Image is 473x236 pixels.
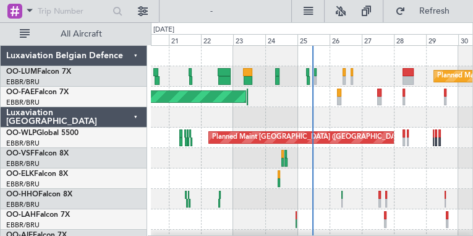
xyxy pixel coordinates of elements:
a: OO-WLPGlobal 5500 [6,129,79,137]
a: EBBR/BRU [6,221,40,230]
input: Trip Number [38,2,109,20]
span: OO-ELK [6,170,34,178]
a: EBBR/BRU [6,180,40,189]
a: OO-VSFFalcon 8X [6,150,69,157]
div: Planned Maint [GEOGRAPHIC_DATA] ([GEOGRAPHIC_DATA]) [212,128,407,147]
div: 22 [201,34,233,45]
div: [DATE] [153,25,174,35]
div: 25 [297,34,330,45]
div: 21 [169,34,201,45]
a: OO-ELKFalcon 8X [6,170,68,178]
a: EBBR/BRU [6,139,40,148]
a: EBBR/BRU [6,98,40,107]
span: All Aircraft [32,30,130,38]
span: OO-FAE [6,89,35,96]
div: 24 [265,34,297,45]
div: 23 [233,34,265,45]
a: EBBR/BRU [6,77,40,87]
span: OO-VSF [6,150,35,157]
div: 28 [394,34,426,45]
a: EBBR/BRU [6,159,40,168]
a: OO-HHOFalcon 8X [6,191,72,198]
a: OO-FAEFalcon 7X [6,89,69,96]
span: OO-WLP [6,129,36,137]
div: 20 [137,34,169,45]
button: All Aircraft [14,24,134,44]
span: OO-LUM [6,68,37,76]
a: OO-LAHFalcon 7X [6,211,70,219]
button: Refresh [390,1,464,21]
a: EBBR/BRU [6,200,40,209]
div: 29 [426,34,458,45]
div: 27 [362,34,394,45]
span: OO-HHO [6,191,38,198]
span: Refresh [408,7,460,15]
a: OO-LUMFalcon 7X [6,68,71,76]
div: 26 [330,34,362,45]
span: OO-LAH [6,211,36,219]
